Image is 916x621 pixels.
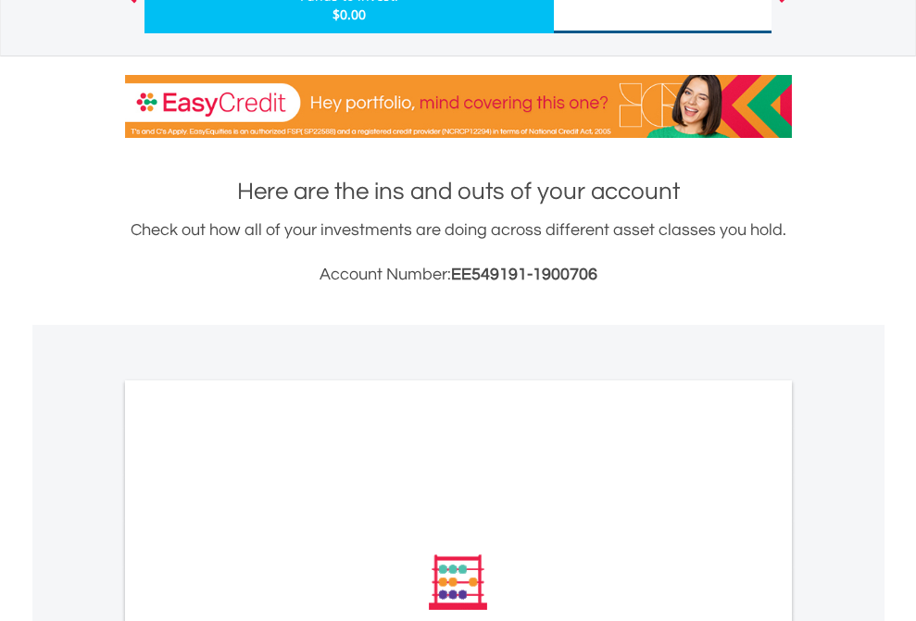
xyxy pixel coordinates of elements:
span: EE549191-1900706 [451,266,597,283]
h3: Account Number: [125,262,792,288]
span: $0.00 [333,6,366,23]
h1: Here are the ins and outs of your account [125,175,792,208]
div: Check out how all of your investments are doing across different asset classes you hold. [125,217,792,288]
img: EasyCredit Promotion Banner [125,75,792,138]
